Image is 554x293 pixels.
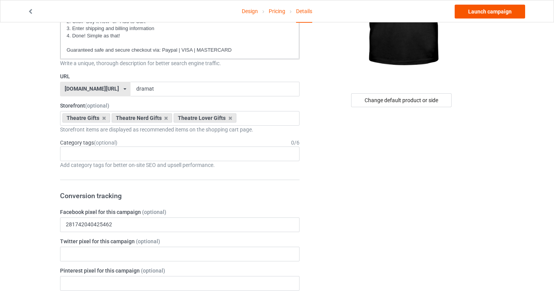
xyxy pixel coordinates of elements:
[141,268,165,274] span: (optional)
[60,208,300,216] label: Facebook pixel for this campaign
[112,113,172,123] div: Theatre Nerd Gifts
[142,209,166,215] span: (optional)
[60,59,300,67] div: Write a unique, thorough description for better search engine traffic.
[94,140,117,146] span: (optional)
[455,5,525,19] a: Launch campaign
[174,113,236,123] div: Theatre Lover Gifts
[60,161,300,169] div: Add category tags for better on-site SEO and upsell performance.
[269,0,285,22] a: Pricing
[136,238,160,244] span: (optional)
[351,93,452,107] div: Change default product or side
[60,72,300,80] label: URL
[60,102,300,109] label: Storefront
[296,0,312,23] div: Details
[85,103,109,109] span: (optional)
[60,237,300,245] label: Twitter pixel for this campaign
[60,139,117,146] label: Category tags
[67,47,293,54] p: Guaranteed safe and secure checkout via: Paypal | VISA | MASTERCARD
[62,113,110,123] div: Theatre Gifts
[67,32,293,40] p: 4. Done! Simple as that!
[60,126,300,133] div: Storefront items are displayed as recommended items on the shopping cart page.
[242,0,258,22] a: Design
[65,86,119,91] div: [DOMAIN_NAME][URL]
[291,139,300,146] div: 0 / 6
[60,191,300,200] h3: Conversion tracking
[60,267,300,274] label: Pinterest pixel for this campaign
[67,25,293,32] p: 3. Enter shipping and billing information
